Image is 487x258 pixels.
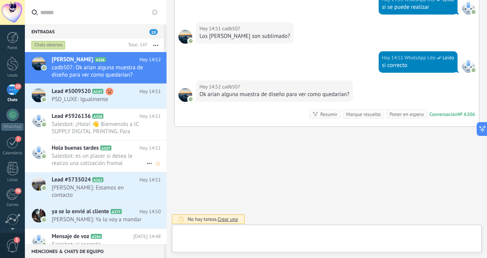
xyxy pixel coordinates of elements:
div: Panel [2,46,24,51]
span: Lead #5735024 [52,176,91,184]
span: Hoy 14:51 [139,176,161,184]
div: Conversación [430,111,458,118]
div: Total: 147 [125,41,147,49]
img: com.amocrm.amocrmwa.svg [188,96,193,102]
span: [PERSON_NAME] [52,56,93,64]
span: cadb507 [178,88,192,102]
span: Hoy 14:51 [139,113,161,120]
img: com.amocrm.amocrmwa.svg [41,217,47,222]
div: Hoy 14:51 [199,25,222,33]
span: Salesbot: ¡Hola! 👋 Bienvenido a JC SUPPLY DIGITAL PRINTING. Para brindarte una atención personali... [52,121,146,135]
a: Mensaje de voz A284 [DATE] 14:48 Salesbot: si correcto [25,229,167,253]
span: Lead #5009520 [52,88,91,95]
span: A284 [91,234,102,239]
span: [PERSON_NAME]: Estamos en contacto [52,184,146,199]
div: Chats abiertos [31,41,65,50]
span: Hoy 14:52 [139,56,161,64]
div: Listas [2,178,24,183]
span: Hoy 14:50 [139,208,161,216]
img: com.amocrm.amocrmwa.svg [41,185,47,191]
span: Hoy 14:51 [139,88,161,95]
button: Más [147,38,164,52]
span: Hola buenas tardes [52,144,99,152]
div: si se puede realizar [382,3,454,11]
span: cadb507 [222,83,240,91]
span: Lead #5926136 [52,113,91,120]
a: ya se lo envié al cliente A277 Hoy 14:50 [PERSON_NAME]: Ya lo voy a mandar [25,204,167,229]
div: Correo [2,202,24,207]
span: [PERSON_NAME]: Ya lo voy a mandar [52,216,146,223]
span: 1 [15,136,21,142]
span: ya se lo envié al cliente [52,208,109,216]
div: Menciones & Chats de equipo [25,244,164,258]
img: com.amocrm.amocrmwa.svg [471,9,476,15]
span: Crear una [217,216,238,222]
div: Calendario [2,151,24,156]
img: com.amocrm.amocrmwa.svg [41,153,47,159]
span: 19 [15,83,21,90]
div: Leads [2,73,24,78]
span: Hoy 14:51 [139,144,161,152]
img: com.amocrm.amocrmwa.svg [41,122,47,127]
a: Hola buenas tardes A307 Hoy 14:51 Salesbot: es un placer si desea le realizo una cotización fromal [25,140,167,172]
img: com.amocrm.amocrmwa.svg [471,67,476,73]
span: [DATE] 14:48 [133,233,161,240]
img: com.amocrm.amocrmwa.svg [41,65,47,70]
div: № A306 [458,111,475,118]
span: cadb507 [222,25,240,33]
div: Los [PERSON_NAME] son sublimado? [199,33,290,40]
img: com.amocrm.amocrmwa.svg [41,242,47,247]
span: 19 [149,29,158,35]
span: WhatsApp Lite [461,59,475,73]
div: Resumir [320,111,337,118]
span: A308 [92,114,103,119]
a: Lead #5735024 A262 Hoy 14:51 [PERSON_NAME]: Estamos en contacto [25,172,167,204]
div: Marque resuelto [346,111,381,118]
img: com.amocrm.amocrmwa.svg [41,97,47,102]
span: Leído [443,54,454,62]
span: A306 [95,57,106,62]
span: Salesbot: si correcto [52,241,146,248]
span: 70 [15,188,21,194]
div: Ok arian alguna muestra de diseño para ver como quedarían? [199,91,350,98]
span: WhatsApp Lite [461,1,475,15]
span: Salesbot: es un placer si desea le realizo una cotización fromal [52,152,146,167]
span: WhatsApp Lite [405,54,435,62]
span: cadb507: Ok arian alguna muestra de diseño para ver como quedarían? [52,64,146,78]
div: Hoy 14:51 [382,54,405,62]
span: cadb507 [178,30,192,44]
span: A147 [92,89,103,94]
span: 3 [14,237,20,243]
div: Poner en espera [389,111,423,118]
div: Chats [2,98,24,103]
a: [PERSON_NAME] A306 Hoy 14:52 cadb507: Ok arian alguna muestra de diseño para ver como quedarían? [25,52,167,83]
span: A277 [111,209,122,214]
div: No hay tareas. [188,216,238,222]
a: Lead #5009520 A147 Hoy 14:51 PSD_LUXE: Igualmente [25,84,167,108]
span: Mensaje de voz [52,233,89,240]
span: A307 [100,145,111,150]
a: Lead #5926136 A308 Hoy 14:51 Salesbot: ¡Hola! 👋 Bienvenido a JC SUPPLY DIGITAL PRINTING. Para bri... [25,109,167,140]
div: Hoy 14:52 [199,83,222,91]
span: PSD_LUXE: Igualmente [52,96,146,103]
span: A262 [92,177,103,182]
div: Entradas [25,24,164,38]
img: com.amocrm.amocrmwa.svg [188,38,193,44]
div: si correcto [382,62,454,69]
div: WhatsApp [2,123,23,131]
